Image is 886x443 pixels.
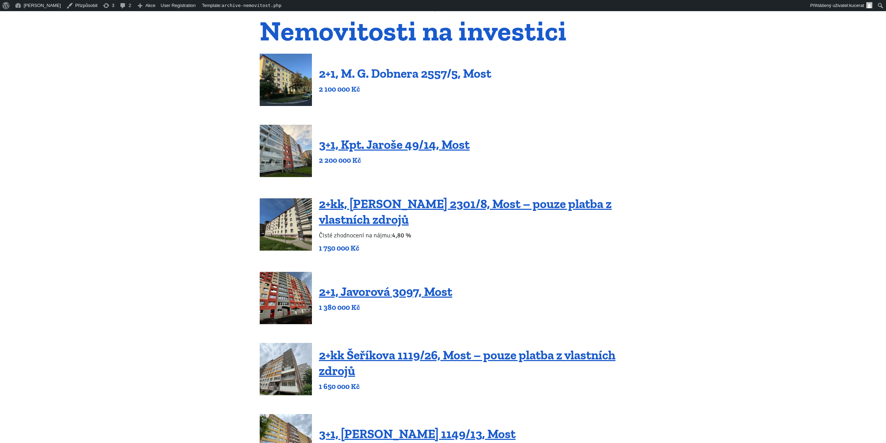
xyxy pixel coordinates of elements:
span: archive-nemovitost.php [221,3,281,8]
b: 4,80 % [392,231,411,239]
h1: Nemovitosti na investici [260,19,626,43]
a: 2+1, Javorová 3097, Most [319,284,452,299]
a: 3+1, [PERSON_NAME] 1149/13, Most [319,426,516,441]
p: 1 380 000 Kč [319,303,452,312]
p: 1 750 000 Kč [319,243,626,253]
a: 2+1, M. G. Dobnera 2557/5, Most [319,66,491,81]
p: 2 200 000 Kč [319,155,470,165]
span: kucerat [849,3,864,8]
p: 2 100 000 Kč [319,84,491,94]
a: 2+kk Šeříkova 1119/26, Most – pouze platba z vlastních zdrojů [319,347,616,378]
p: 1 650 000 Kč [319,382,626,391]
p: Čisté zhodnocení na nájmu: [319,230,626,240]
a: 2+kk, [PERSON_NAME] 2301/8, Most – pouze platba z vlastních zdrojů [319,196,612,227]
a: 3+1, Kpt. Jaroše 49/14, Most [319,137,470,152]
